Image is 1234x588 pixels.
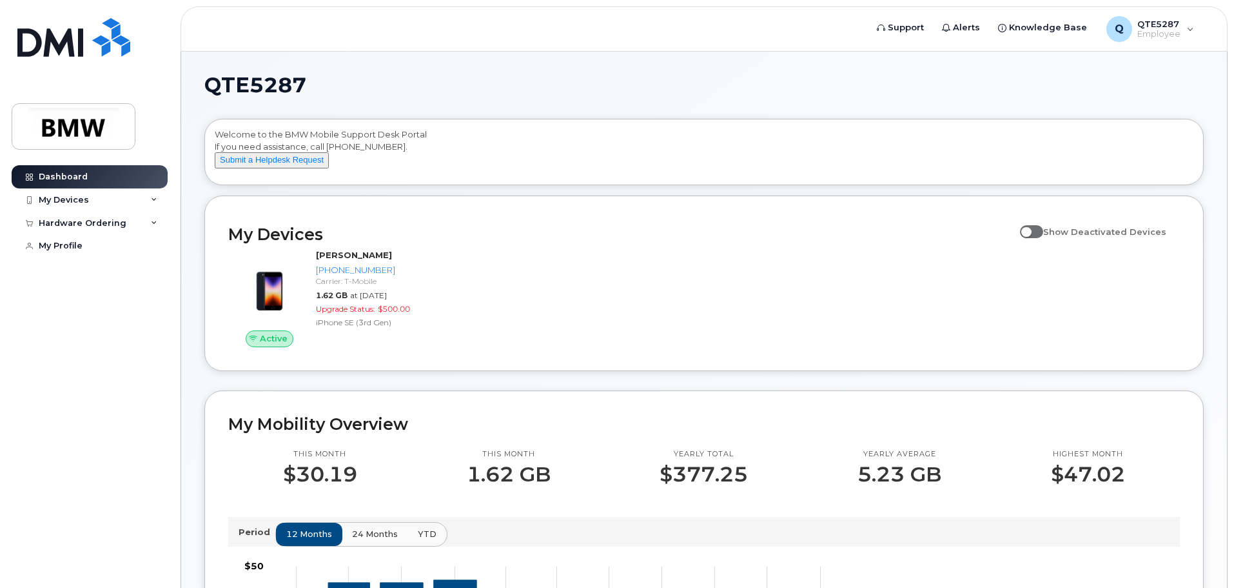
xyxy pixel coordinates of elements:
[1043,227,1166,237] span: Show Deactivated Devices
[215,154,329,165] a: Submit a Helpdesk Request
[215,152,329,168] button: Submit a Helpdesk Request
[1020,219,1030,230] input: Show Deactivated Devices
[316,290,348,300] span: 1.62 GB
[857,449,941,460] p: Yearly average
[239,256,300,318] img: image20231002-3703462-1angbar.jpeg
[316,250,392,260] strong: [PERSON_NAME]
[283,449,357,460] p: This month
[467,463,551,486] p: 1.62 GB
[1051,463,1125,486] p: $47.02
[260,332,288,345] span: Active
[228,225,1014,244] h2: My Devices
[660,449,748,460] p: Yearly total
[418,528,436,540] span: YTD
[316,264,449,276] div: [PHONE_NUMBER]
[350,290,387,300] span: at [DATE]
[352,528,398,540] span: 24 months
[316,317,449,328] div: iPhone SE (3rd Gen)
[857,463,941,486] p: 5.23 GB
[239,526,275,538] p: Period
[228,249,455,347] a: Active[PERSON_NAME][PHONE_NUMBER]Carrier: T-Mobile1.62 GBat [DATE]Upgrade Status:$500.00iPhone SE...
[316,276,449,287] div: Carrier: T-Mobile
[228,414,1180,434] h2: My Mobility Overview
[215,128,1193,180] div: Welcome to the BMW Mobile Support Desk Portal If you need assistance, call [PHONE_NUMBER].
[316,304,375,314] span: Upgrade Status:
[467,449,551,460] p: This month
[244,560,264,572] tspan: $50
[378,304,410,314] span: $500.00
[660,463,748,486] p: $377.25
[204,76,306,95] span: QTE5287
[283,463,357,486] p: $30.19
[1051,449,1125,460] p: Highest month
